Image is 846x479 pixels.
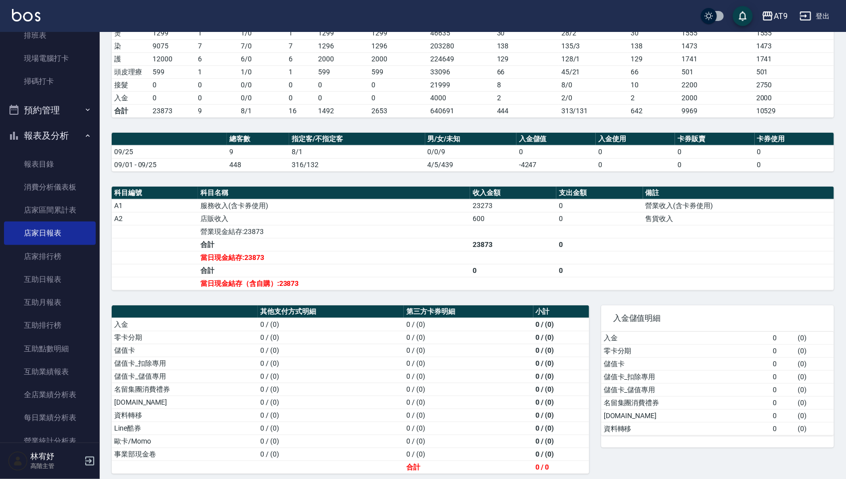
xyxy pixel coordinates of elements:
[30,462,81,471] p: 高階主管
[795,357,834,370] td: ( 0 )
[4,97,96,123] button: 預約管理
[369,78,428,91] td: 0
[733,6,753,26] button: save
[679,39,754,52] td: 1473
[112,318,258,331] td: 入金
[770,383,795,396] td: 0
[533,422,589,435] td: 0 / (0)
[559,39,628,52] td: 135 / 3
[112,331,258,344] td: 零卡分期
[470,212,556,225] td: 600
[428,78,495,91] td: 21999
[675,145,754,158] td: 0
[195,78,238,91] td: 0
[198,187,470,200] th: 科目名稱
[404,422,533,435] td: 0 / (0)
[4,199,96,222] a: 店家區間累計表
[404,396,533,409] td: 0 / (0)
[770,344,795,357] td: 0
[287,91,316,104] td: 0
[754,52,834,65] td: 1741
[258,357,404,370] td: 0 / (0)
[533,435,589,448] td: 0 / (0)
[556,238,643,251] td: 0
[289,158,425,171] td: 316/132
[316,104,369,117] td: 1492
[559,26,628,39] td: 28 / 2
[404,409,533,422] td: 0 / (0)
[770,409,795,422] td: 0
[428,26,495,39] td: 46635
[289,133,425,146] th: 指定客/不指定客
[112,370,258,383] td: 儲值卡_儲值專用
[795,409,834,422] td: ( 0 )
[238,52,286,65] td: 6 / 0
[258,370,404,383] td: 0 / (0)
[30,452,81,462] h5: 林宥妤
[150,39,195,52] td: 9075
[195,52,238,65] td: 6
[596,133,675,146] th: 入金使用
[150,65,195,78] td: 599
[495,26,559,39] td: 30
[470,264,556,277] td: 0
[404,448,533,461] td: 0 / (0)
[287,52,316,65] td: 6
[425,158,516,171] td: 4/5/439
[4,47,96,70] a: 現場電腦打卡
[774,10,788,22] div: AT9
[258,409,404,422] td: 0 / (0)
[495,39,559,52] td: 138
[533,344,589,357] td: 0 / (0)
[754,39,834,52] td: 1473
[198,277,470,290] td: 當日現金結存（含自購）:23873
[428,39,495,52] td: 203280
[316,78,369,91] td: 0
[198,251,470,264] td: 當日現金結存:23873
[559,91,628,104] td: 2 / 0
[428,104,495,117] td: 640691
[533,448,589,461] td: 0 / (0)
[795,383,834,396] td: ( 0 )
[112,409,258,422] td: 資料轉移
[287,39,316,52] td: 7
[495,65,559,78] td: 66
[613,313,822,323] span: 入金儲值明細
[112,305,589,474] table: a dense table
[601,409,770,422] td: [DOMAIN_NAME]
[516,133,596,146] th: 入金儲值
[795,332,834,345] td: ( 0 )
[428,91,495,104] td: 4000
[258,383,404,396] td: 0 / (0)
[533,396,589,409] td: 0 / (0)
[369,65,428,78] td: 599
[227,145,289,158] td: 9
[770,332,795,345] td: 0
[404,383,533,396] td: 0 / (0)
[12,9,40,21] img: Logo
[495,104,559,117] td: 444
[596,158,675,171] td: 0
[675,158,754,171] td: 0
[404,331,533,344] td: 0 / (0)
[112,199,198,212] td: A1
[754,78,834,91] td: 2750
[258,422,404,435] td: 0 / (0)
[369,91,428,104] td: 0
[628,52,679,65] td: 129
[150,26,195,39] td: 1299
[404,435,533,448] td: 0 / (0)
[4,153,96,176] a: 報表目錄
[112,396,258,409] td: [DOMAIN_NAME]
[601,422,770,435] td: 資料轉移
[150,91,195,104] td: 0
[112,212,198,225] td: A2
[316,65,369,78] td: 599
[198,264,470,277] td: 合計
[770,370,795,383] td: 0
[112,435,258,448] td: 歐卡/Momo
[258,305,404,318] th: 其他支付方式明細
[112,357,258,370] td: 儲值卡_扣除專用
[369,39,428,52] td: 1296
[556,212,643,225] td: 0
